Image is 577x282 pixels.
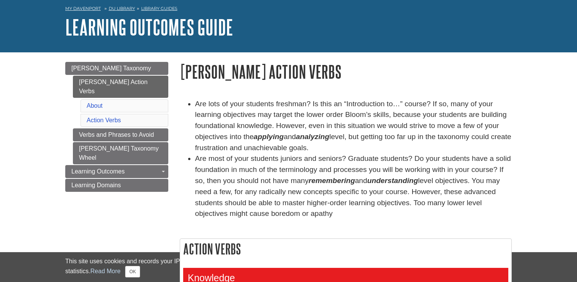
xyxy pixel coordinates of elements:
a: Read More [90,268,121,274]
a: Learning Domains [65,179,168,192]
a: Action Verbs [87,117,121,123]
a: [PERSON_NAME] Taxonomy [65,62,168,75]
a: [PERSON_NAME] Taxonomy Wheel [73,142,168,164]
a: Verbs and Phrases to Avoid [73,128,168,141]
a: About [87,102,103,109]
nav: breadcrumb [65,3,512,16]
h2: Action Verbs [180,239,511,259]
a: Learning Outcomes Guide [65,15,233,39]
li: Are most of your students juniors and seniors? Graduate students? Do your students have a solid f... [195,153,512,219]
a: Learning Outcomes [65,165,168,178]
div: Guide Page Menu [65,62,168,192]
div: This site uses cookies and records your IP address for usage statistics. Additionally, we use Goo... [65,257,512,277]
a: DU Library [109,6,135,11]
a: My Davenport [65,5,101,12]
a: [PERSON_NAME] Action Verbs [73,76,168,98]
button: Close [125,266,140,277]
a: Library Guides [141,6,177,11]
span: Learning Outcomes [71,168,125,175]
span: [PERSON_NAME] Taxonomy [71,65,151,71]
strong: applying [254,133,284,141]
em: understanding [367,177,418,185]
li: Are lots of your students freshman? Is this an “Introduction to…” course? If so, many of your lea... [195,99,512,154]
span: Learning Domains [71,182,121,188]
strong: analyzing [296,133,329,141]
h1: [PERSON_NAME] Action Verbs [180,62,512,81]
em: remembering [309,177,355,185]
